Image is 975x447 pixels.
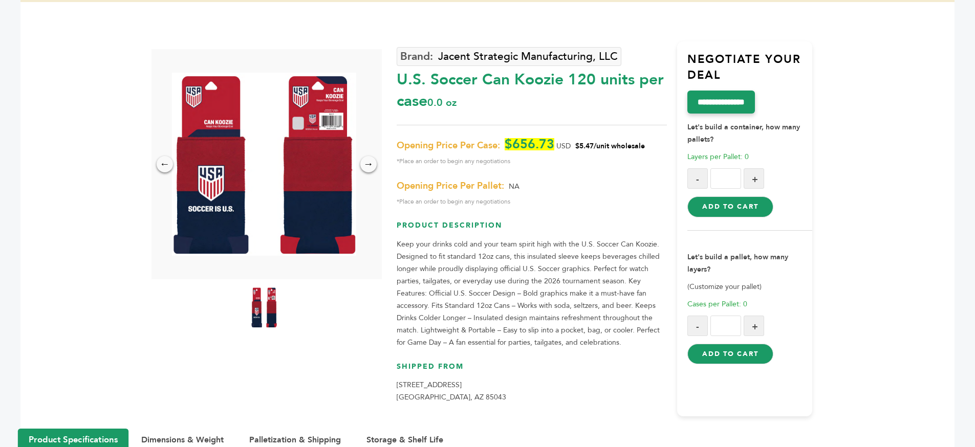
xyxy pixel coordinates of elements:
[397,220,667,238] h3: Product Description
[157,156,173,172] div: ←
[687,299,747,309] span: Cases per Pallet: 0
[360,156,377,172] div: →
[687,52,812,91] h3: Negotiate Your Deal
[575,141,645,151] span: $5.47/unit wholesale
[687,168,708,189] button: -
[687,122,800,144] strong: Let's build a container, how many pallets?
[744,316,764,336] button: +
[509,182,519,191] span: NA
[397,64,667,112] div: U.S. Soccer Can Koozie 120 units per case
[687,316,708,336] button: -
[397,155,667,167] span: *Place an order to begin any negotiations
[687,281,812,293] p: (Customize your pallet)
[687,196,773,217] button: Add to Cart
[556,141,571,151] span: USD
[397,238,667,349] p: Keep your drinks cold and your team spirit high with the U.S. Soccer Can Koozie. Designed to fit ...
[687,252,788,274] strong: Let's build a pallet, how many layers?
[505,138,554,150] span: $656.73
[427,96,457,109] span: 0.0 oz
[397,195,667,208] span: *Place an order to begin any negotiations
[397,362,667,379] h3: Shipped From
[687,344,773,364] button: Add to Cart
[397,180,504,192] span: Opening Price Per Pallet:
[397,47,621,66] a: Jacent Strategic Manufacturing, LLC
[687,152,749,162] span: Layers per Pallet: 0
[172,73,356,256] img: U.S. Soccer Can Koozie 120 units per case 0.0 oz
[744,168,764,189] button: +
[251,287,277,328] img: U.S. Soccer Can Koozie 120 units per case 0.0 oz
[397,379,667,404] p: [STREET_ADDRESS] [GEOGRAPHIC_DATA], AZ 85043
[397,140,500,152] span: Opening Price Per Case:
